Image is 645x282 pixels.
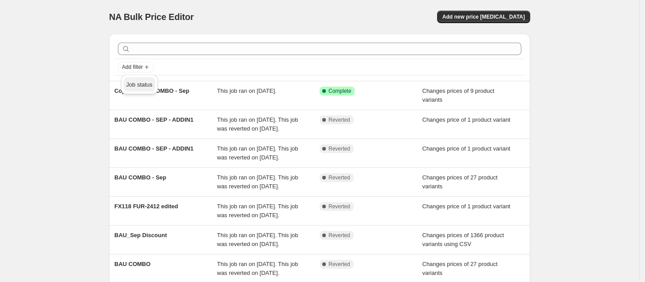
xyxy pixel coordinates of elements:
span: This job ran on [DATE]. This job was reverted on [DATE]. [217,232,298,247]
span: Reverted [328,203,350,210]
span: Reverted [328,174,350,181]
span: Changes price of 1 product variant [422,203,511,210]
span: BAU COMBO - SEP - ADDIN1 [114,116,193,123]
span: Changes prices of 27 product variants [422,174,498,190]
span: This job ran on [DATE]. This job was reverted on [DATE]. [217,145,298,161]
span: Add new price [MEDICAL_DATA] [442,13,525,20]
span: BAU_Sep Discount [114,232,167,238]
span: This job ran on [DATE]. This job was reverted on [DATE]. [217,116,298,132]
span: This job ran on [DATE]. This job was reverted on [DATE]. [217,203,298,218]
span: This job ran on [DATE]. This job was reverted on [DATE]. [217,261,298,276]
span: FX118 FUR-2412 edited [114,203,178,210]
span: Changes prices of 1366 product variants using CSV [422,232,504,247]
span: Reverted [328,145,350,152]
span: Changes price of 1 product variant [422,145,511,152]
span: Reverted [328,261,350,268]
span: Add filter [122,64,143,71]
span: BAU COMBO [114,261,151,267]
span: Complete [328,87,351,95]
span: Changes prices of 27 product variants [422,261,498,276]
span: This job ran on [DATE]. [217,87,277,94]
span: BAU COMBO - SEP - ADDIN1 [114,145,193,152]
span: Changes prices of 9 product variants [422,87,495,103]
span: Copy of BAU COMBO - Sep [114,87,189,94]
span: This job ran on [DATE]. This job was reverted on [DATE]. [217,174,298,190]
span: Reverted [328,232,350,239]
span: Job status [126,81,152,88]
span: Reverted [328,116,350,123]
span: NA Bulk Price Editor [109,12,194,22]
span: BAU COMBO - Sep [114,174,166,181]
button: Add new price [MEDICAL_DATA] [437,11,530,23]
span: Changes price of 1 product variant [422,116,511,123]
button: Add filter [118,62,153,72]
